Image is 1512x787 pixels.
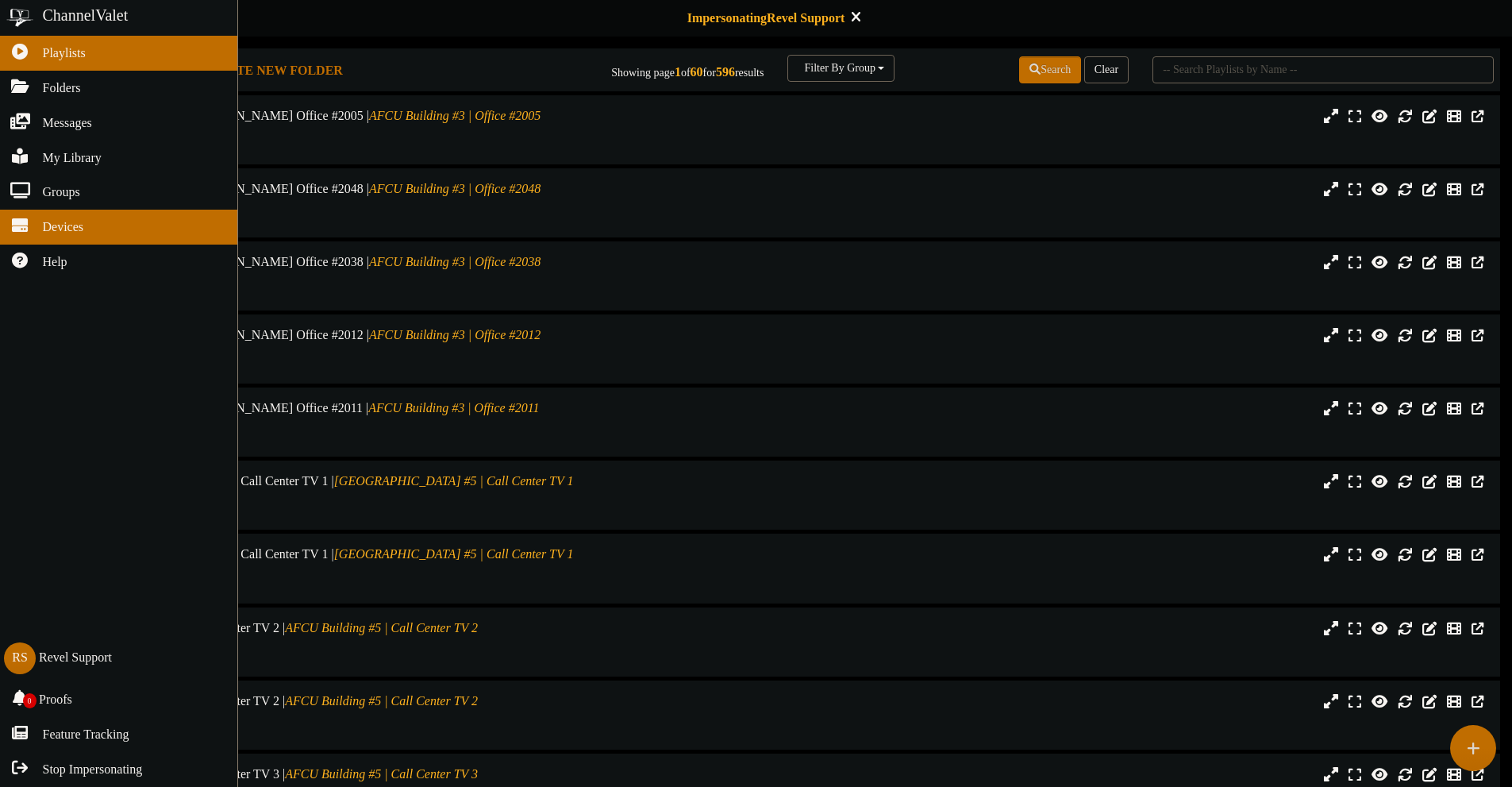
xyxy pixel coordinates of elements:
div: Revel Support [39,649,112,667]
span: My Library [43,149,102,168]
div: Landscape ( 16:9 ) [63,711,643,724]
i: AFCU Building #5 | Call Center TV 2 [285,621,478,635]
div: Landscape ( 16:9 ) [63,272,643,285]
div: AFCU Building #3 | [PERSON_NAME] Office #2011 | [63,399,643,418]
span: Playlists [43,44,86,63]
button: Filter By Group [787,55,895,82]
i: AFCU Building #3 | Office #2048 [369,182,541,195]
span: Help [43,253,67,272]
div: # 10335 [63,577,643,591]
div: # 9962 [63,212,643,226]
i: AFCU Building #3 | Office #2012 [369,328,541,341]
span: Groups [43,183,80,202]
div: Landscape ( 16:9 ) [63,418,643,431]
span: Proofs [39,691,72,709]
div: ChannelValet [43,4,129,27]
span: Stop Impersonating [43,761,143,779]
i: AFCU Building #5 | Call Center TV 3 [285,767,478,781]
i: AFCU Building #5 | Call Center TV 2 [285,694,478,708]
div: Showing page of for results [533,55,775,82]
span: Folders [43,79,81,98]
div: AFCU Building #3 | [PERSON_NAME] Office #2012 | [63,326,643,345]
span: 0 [23,693,37,708]
button: Create New Folder [185,61,348,81]
div: Landscape ( 16:9 ) [63,637,643,650]
strong: 1 [675,65,681,79]
button: Clear [1084,56,1129,83]
span: Feature Tracking [43,726,129,744]
span: Devices [43,218,84,237]
div: # 9964 [63,651,643,665]
div: AFCU Building #3 | [PERSON_NAME] Office #2005 | [63,107,643,125]
div: # 9961 [63,285,643,299]
div: Landscape ( 16:9 ) [63,125,643,139]
div: # 10334 [63,724,643,738]
strong: 596 [716,65,735,79]
div: RS [4,642,36,674]
div: AFCU Building #5 | Call Center TV 2 | [63,692,643,711]
i: AFCU Building #3 | Office #2011 [368,401,539,415]
div: Landscape ( 16:9 ) [63,199,643,212]
div: # 9958 [63,139,643,152]
i: [GEOGRAPHIC_DATA] #5 | Call Center TV 1 [334,474,574,488]
div: AFCU Building #5 | Call Center TV 3 | [63,766,643,784]
div: AFCU Building #5 | Call Center TV 2 | [63,619,643,638]
div: # 9959 [63,431,643,445]
i: [GEOGRAPHIC_DATA] #5 | Call Center TV 1 [334,547,574,561]
div: Landscape ( 16:9 ) [63,491,643,504]
span: Messages [43,114,92,133]
div: AFCU Building #3 | [PERSON_NAME] Office #2038 | [63,253,643,272]
button: Search [1019,56,1081,83]
strong: 60 [691,65,703,79]
i: AFCU Building #3 | Office #2005 [369,109,541,122]
div: AFCU Building #3 | [PERSON_NAME] Office #2048 | [63,180,643,199]
div: Landscape ( 16:9 ) [63,564,643,577]
div: # 9960 [63,358,643,372]
input: -- Search Playlists by Name -- [1152,56,1494,83]
div: [GEOGRAPHIC_DATA] #5 | Call Center TV 1 | [63,546,643,564]
div: Landscape ( 16:9 ) [63,345,643,358]
div: [GEOGRAPHIC_DATA] #5 | Call Center TV 1 | [63,473,643,491]
div: # 9963 [63,504,643,518]
i: AFCU Building #3 | Office #2038 [369,255,541,268]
